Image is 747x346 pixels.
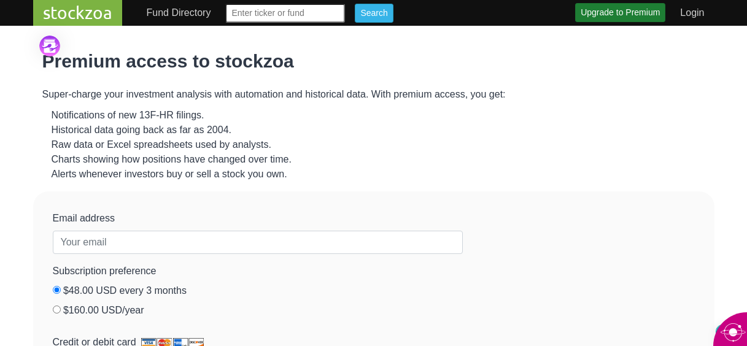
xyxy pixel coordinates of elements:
label: Subscription preference [53,264,157,279]
li: Notifications of new 13F-HR filings. [52,108,705,123]
li: Raw data or Excel spreadsheets used by analysts. [52,137,705,152]
li: Charts showing how positions have changed over time. [52,152,705,167]
a: Login [675,1,709,25]
li: Historical data going back as far as 2004. [52,123,705,137]
label: Email address [53,211,115,226]
h1: Premium access to stockzoa [42,50,705,72]
p: Super-charge your investment analysis with automation and historical data. With premium access, y... [42,87,705,102]
input: Search [355,4,393,23]
input: Enter ticker or fund [225,4,345,23]
label: $160.00 USD/year [63,303,144,318]
label: $48.00 USD every 3 months [63,283,187,298]
a: Upgrade to Premium [575,3,665,22]
li: Alerts whenever investors buy or sell a stock you own. [52,167,705,182]
a: Fund Directory [142,1,216,25]
input: Your email [53,231,463,254]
